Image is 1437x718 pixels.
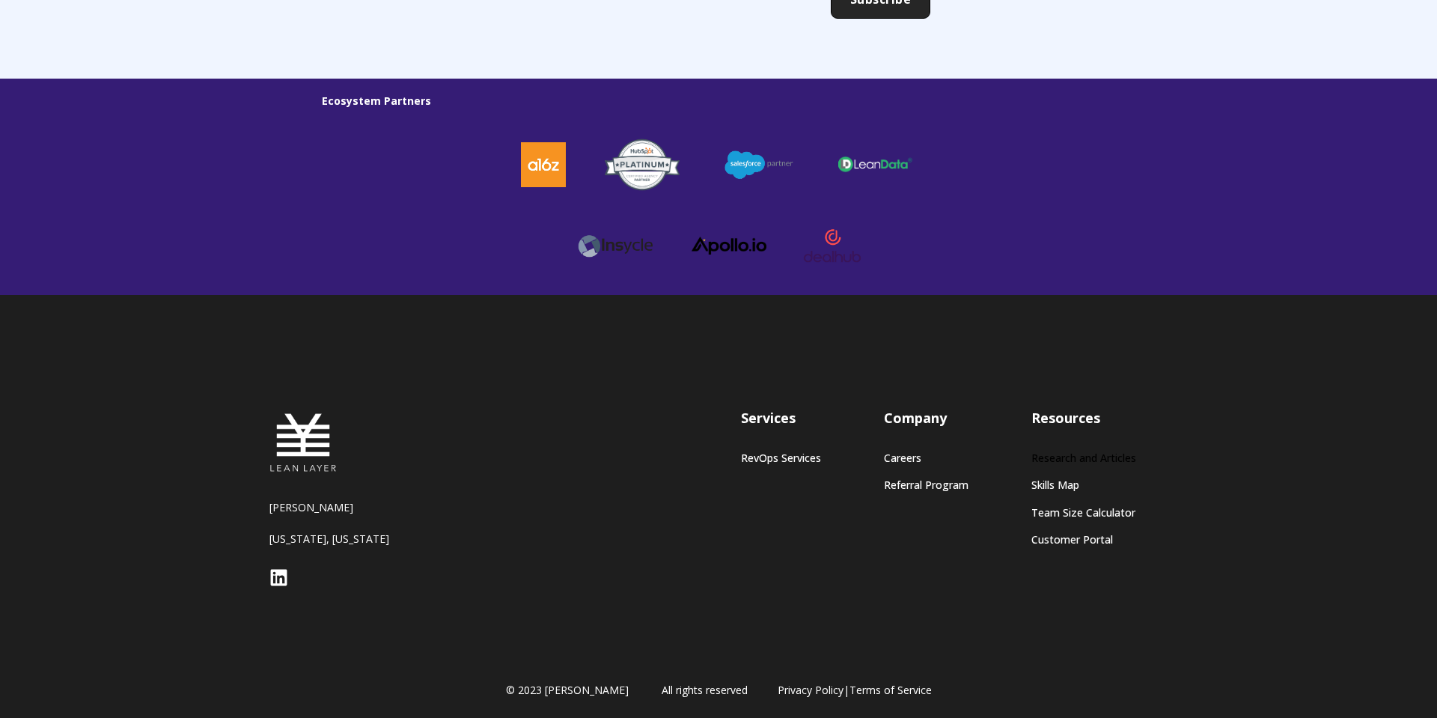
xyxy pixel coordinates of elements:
[778,683,932,698] span: |
[802,216,862,276] img: dealhub-logo
[721,147,796,183] img: salesforce
[741,409,821,428] h3: Services
[849,683,932,697] a: Terms of Service
[838,155,913,174] img: leandata-logo
[269,409,337,476] img: Lean Layer
[884,451,968,464] a: Careers
[778,683,843,697] a: Privacy Policy
[1031,409,1136,428] h3: Resources
[662,683,748,698] span: All rights reserved
[741,451,821,464] a: RevOps Services
[521,142,566,187] img: a16z
[578,231,652,261] img: Insycle
[692,237,766,255] img: apollo logo
[269,500,457,514] p: [PERSON_NAME]
[1031,506,1136,519] a: Team Size Calculator
[605,137,680,192] img: HubSpot-Platinum-Partner-Badge copy
[1031,451,1136,464] a: Research and Articles
[1031,478,1136,491] a: Skills Map
[1031,533,1136,546] a: Customer Portal
[884,409,968,428] h3: Company
[506,683,629,698] span: © 2023 [PERSON_NAME]
[322,94,431,108] strong: Ecosystem Partners
[269,532,457,546] p: [US_STATE], [US_STATE]
[884,478,968,491] a: Referral Program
